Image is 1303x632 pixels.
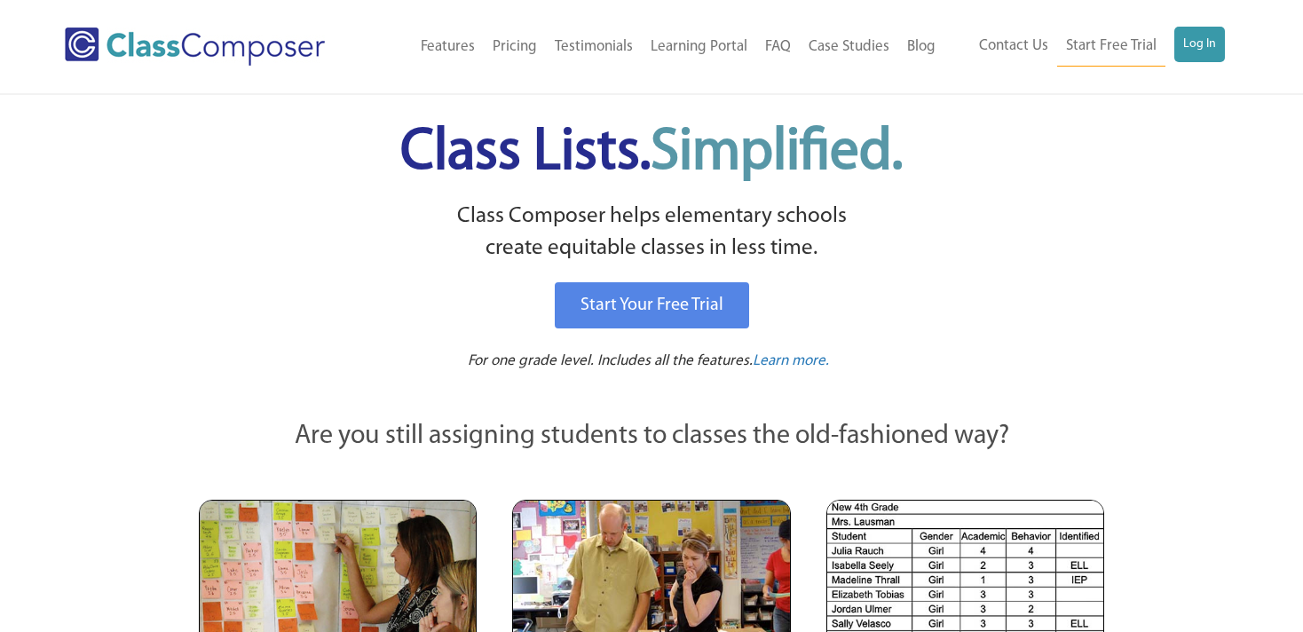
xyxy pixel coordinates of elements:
a: Contact Us [970,27,1057,66]
p: Class Composer helps elementary schools create equitable classes in less time. [196,201,1107,265]
a: Pricing [484,28,546,67]
a: Testimonials [546,28,642,67]
a: FAQ [756,28,800,67]
span: Learn more. [753,353,829,368]
a: Features [412,28,484,67]
img: Class Composer [65,28,325,66]
span: Start Your Free Trial [580,296,723,314]
span: Simplified. [651,124,903,182]
a: Blog [898,28,944,67]
span: For one grade level. Includes all the features. [468,353,753,368]
nav: Header Menu [372,28,945,67]
a: Learning Portal [642,28,756,67]
span: Class Lists. [400,124,903,182]
p: Are you still assigning students to classes the old-fashioned way? [199,417,1104,456]
a: Log In [1174,27,1225,62]
nav: Header Menu [944,27,1224,67]
a: Learn more. [753,351,829,373]
a: Start Your Free Trial [555,282,749,328]
a: Start Free Trial [1057,27,1165,67]
a: Case Studies [800,28,898,67]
